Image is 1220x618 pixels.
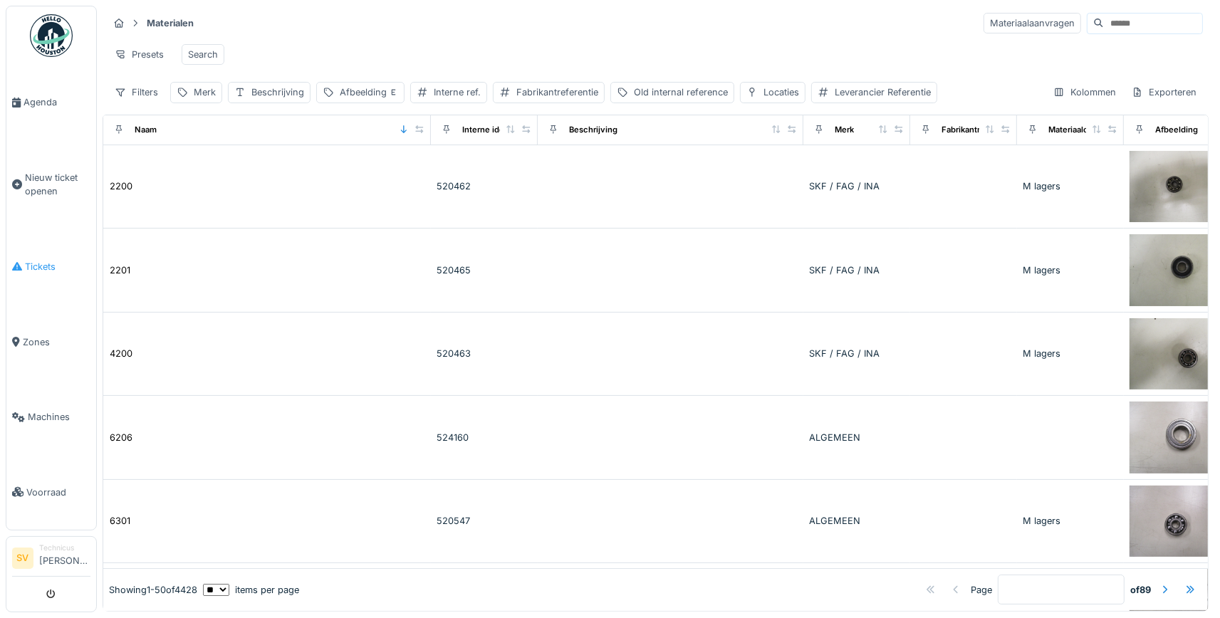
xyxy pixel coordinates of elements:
[1130,583,1151,597] strong: of 89
[1047,82,1122,103] div: Kolommen
[437,263,532,277] div: 520465
[30,14,73,57] img: Badge_color-CXgf-gQk.svg
[110,431,132,444] div: 6206
[12,543,90,577] a: SV Technicus[PERSON_NAME]
[1023,514,1118,528] div: M lagers
[809,514,904,528] div: ALGEMEEN
[23,335,90,349] span: Zones
[110,263,130,277] div: 2201
[516,85,598,99] div: Fabrikantreferentie
[634,85,728,99] div: Old internal reference
[108,44,170,65] div: Presets
[203,583,299,597] div: items per page
[6,229,96,305] a: Tickets
[110,514,130,528] div: 6301
[984,13,1081,33] div: Materiaalaanvragen
[109,583,197,597] div: Showing 1 - 50 of 4428
[6,455,96,530] a: Voorraad
[39,543,90,573] li: [PERSON_NAME]
[434,85,481,99] div: Interne ref.
[437,179,532,193] div: 520462
[971,583,992,597] div: Page
[251,85,304,99] div: Beschrijving
[809,179,904,193] div: SKF / FAG / INA
[340,85,398,99] div: Afbeelding
[6,379,96,455] a: Machines
[25,260,90,273] span: Tickets
[1023,347,1118,360] div: M lagers
[1023,179,1118,193] div: M lagers
[437,514,532,528] div: 520547
[462,124,539,136] div: Interne identificator
[809,431,904,444] div: ALGEMEEN
[437,347,532,360] div: 520463
[809,263,904,277] div: SKF / FAG / INA
[6,65,96,140] a: Agenda
[108,82,165,103] div: Filters
[6,140,96,229] a: Nieuw ticket openen
[835,85,931,99] div: Leverancier Referentie
[569,124,617,136] div: Beschrijving
[24,95,90,109] span: Agenda
[942,124,1016,136] div: Fabrikantreferentie
[135,124,157,136] div: Naam
[39,543,90,553] div: Technicus
[194,85,216,99] div: Merk
[1125,82,1203,103] div: Exporteren
[188,48,218,61] div: Search
[1048,124,1120,136] div: Materiaalcategorie
[110,347,132,360] div: 4200
[110,179,132,193] div: 2200
[26,486,90,499] span: Voorraad
[141,16,199,30] strong: Materialen
[12,548,33,569] li: SV
[6,304,96,379] a: Zones
[835,124,854,136] div: Merk
[28,410,90,424] span: Machines
[763,85,799,99] div: Locaties
[437,431,532,444] div: 524160
[25,171,90,198] span: Nieuw ticket openen
[1155,124,1198,136] div: Afbeelding
[1023,263,1118,277] div: M lagers
[809,347,904,360] div: SKF / FAG / INA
